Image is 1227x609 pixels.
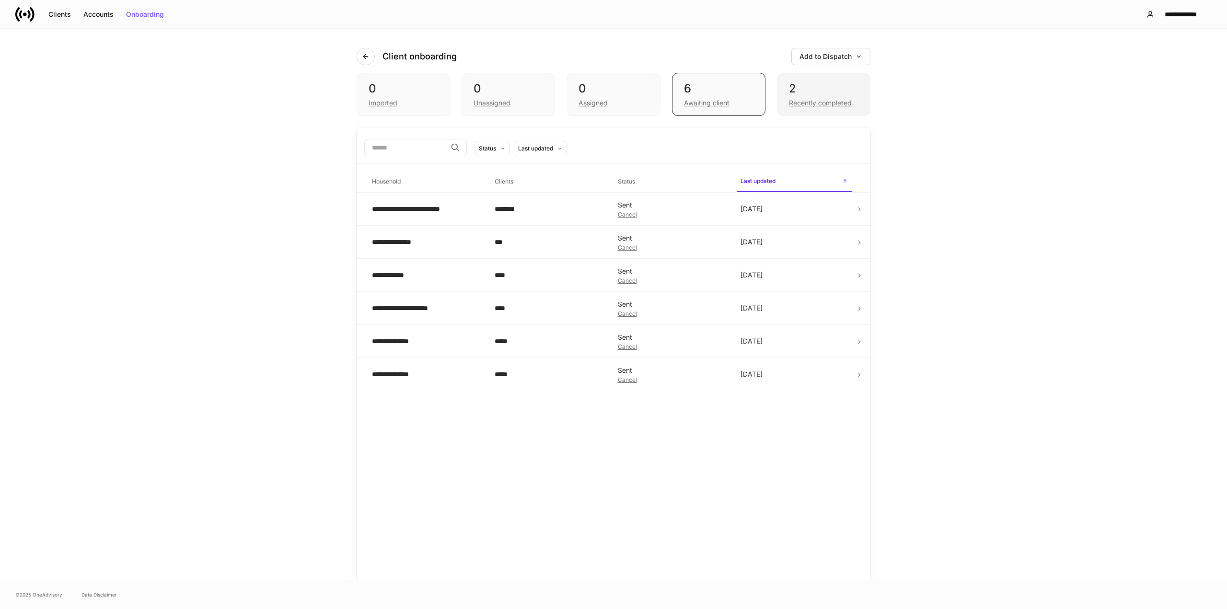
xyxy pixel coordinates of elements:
[618,233,725,243] div: Sent
[684,81,753,96] div: 6
[126,11,164,18] div: Onboarding
[618,177,635,186] h6: Status
[733,358,856,391] td: [DATE]
[357,73,450,116] div: 0Imported
[777,73,870,116] div: 2Recently completed
[618,212,637,218] button: Cancel
[618,200,725,210] div: Sent
[733,193,856,226] td: [DATE]
[741,176,776,185] h6: Last updated
[81,591,117,598] a: Data Disclaimer
[48,11,71,18] div: Clients
[684,98,729,108] div: Awaiting client
[372,177,401,186] h6: Household
[475,141,510,156] button: Status
[15,591,62,598] span: © 2025 OneAdvisory
[737,172,852,192] span: Last updated
[462,73,555,116] div: 0Unassigned
[382,51,457,62] h4: Client onboarding
[672,73,765,116] div: 6Awaiting client
[618,311,637,317] button: Cancel
[491,172,606,192] span: Clients
[733,259,856,292] td: [DATE]
[83,11,114,18] div: Accounts
[618,366,725,375] div: Sent
[369,98,397,108] div: Imported
[369,81,438,96] div: 0
[618,377,637,383] button: Cancel
[618,245,637,251] button: Cancel
[618,278,637,284] button: Cancel
[514,141,567,156] button: Last updated
[479,144,496,153] div: Status
[474,81,543,96] div: 0
[474,98,510,108] div: Unassigned
[579,98,608,108] div: Assigned
[42,7,77,22] button: Clients
[618,299,725,309] div: Sent
[614,172,729,192] span: Status
[495,177,513,186] h6: Clients
[579,81,648,96] div: 0
[618,344,637,350] button: Cancel
[77,7,120,22] button: Accounts
[618,333,725,342] div: Sent
[567,73,660,116] div: 0Assigned
[789,98,852,108] div: Recently completed
[618,266,725,276] div: Sent
[733,292,856,325] td: [DATE]
[789,81,858,96] div: 2
[799,53,862,60] div: Add to Dispatch
[518,144,553,153] div: Last updated
[368,172,483,192] span: Household
[733,325,856,358] td: [DATE]
[791,48,870,65] button: Add to Dispatch
[733,226,856,259] td: [DATE]
[120,7,170,22] button: Onboarding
